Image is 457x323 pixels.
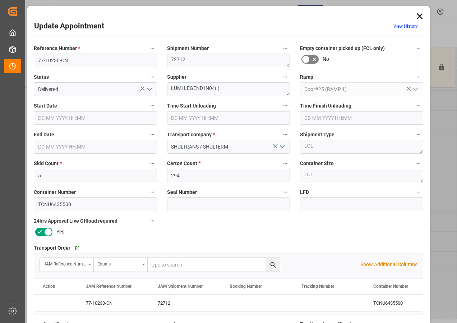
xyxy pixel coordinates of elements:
span: Ramp [300,73,313,81]
span: Carton Count [167,160,200,167]
button: Start Date [148,101,157,110]
div: 77-10230-CN [77,295,149,311]
button: open menu [143,84,154,95]
button: Container Number [148,187,157,197]
button: open menu [277,141,287,153]
span: Start Date [34,102,57,110]
button: Transport company * [281,130,290,139]
span: Time Finish Unloading [300,102,351,110]
button: End Date [148,130,157,139]
button: Container Size [414,159,423,168]
input: Type to search/select [34,82,157,96]
button: Reference Number * [148,44,157,53]
span: Status [34,73,49,81]
span: Time Start Unloading [167,102,216,110]
button: open menu [94,258,148,272]
span: JAM Reference Number [86,284,131,289]
button: Status [148,72,157,82]
p: Show Additional Columns [360,261,417,268]
button: open menu [410,84,420,95]
textarea: LUMI LEGEND IN04( ) [167,82,290,96]
div: TCNU6435500 [365,295,437,311]
button: Time Start Unloading [281,101,290,110]
span: JAM Shipment Number [158,284,203,289]
span: Skid Count [34,160,62,167]
button: Seal Number [281,187,290,197]
span: Seal Number [167,188,197,196]
span: Container Number [373,284,408,289]
input: DD-MM-YYYY HH:MM [300,111,423,125]
span: Transport company [167,131,215,138]
button: Supplier [281,72,290,82]
span: No [323,55,329,63]
button: Skid Count * [148,159,157,168]
div: JAM Reference Number [43,259,86,267]
span: 24hrs Approval Live Offload required [34,217,117,225]
span: Container Number [34,188,76,196]
span: Shipment Type [300,131,334,138]
button: Carton Count * [281,159,290,168]
button: Shipment Type [414,130,423,139]
span: Transport Order [34,244,70,252]
span: Shipment Number [167,45,209,52]
button: Time Finish Unloading [414,101,423,110]
input: Type to search [148,258,280,272]
button: LFD [414,187,423,197]
textarea: LCL [300,140,423,154]
span: Reference Number [34,45,80,52]
button: 24hrs Approval Live Offload required [148,216,157,226]
a: View History [393,24,418,29]
span: Supplier [167,73,186,81]
button: Shipment Number [281,44,290,53]
span: LFD [300,188,309,196]
div: Equals [97,259,140,267]
span: Yes [56,228,64,236]
span: End Date [34,131,54,138]
textarea: LCL [300,169,423,182]
button: open menu [40,258,94,272]
div: Action [43,284,55,289]
span: Booking Number [230,284,262,289]
span: Tracking Number [301,284,334,289]
input: DD-MM-YYYY HH:MM [34,140,157,154]
div: 72712 [149,295,221,311]
input: DD-MM-YYYY HH:MM [34,111,157,125]
textarea: 72712 [167,54,290,67]
button: search button [266,258,280,272]
div: Press SPACE to select this row. [34,295,77,312]
button: Empty container picked up (FCL only) [414,44,423,53]
input: Type to search/select [300,82,423,96]
h2: Update Appointment [34,21,104,32]
input: DD-MM-YYYY HH:MM [167,111,290,125]
button: Ramp [414,72,423,82]
span: Container Size [300,160,334,167]
span: Empty container picked up (FCL only) [300,45,385,52]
